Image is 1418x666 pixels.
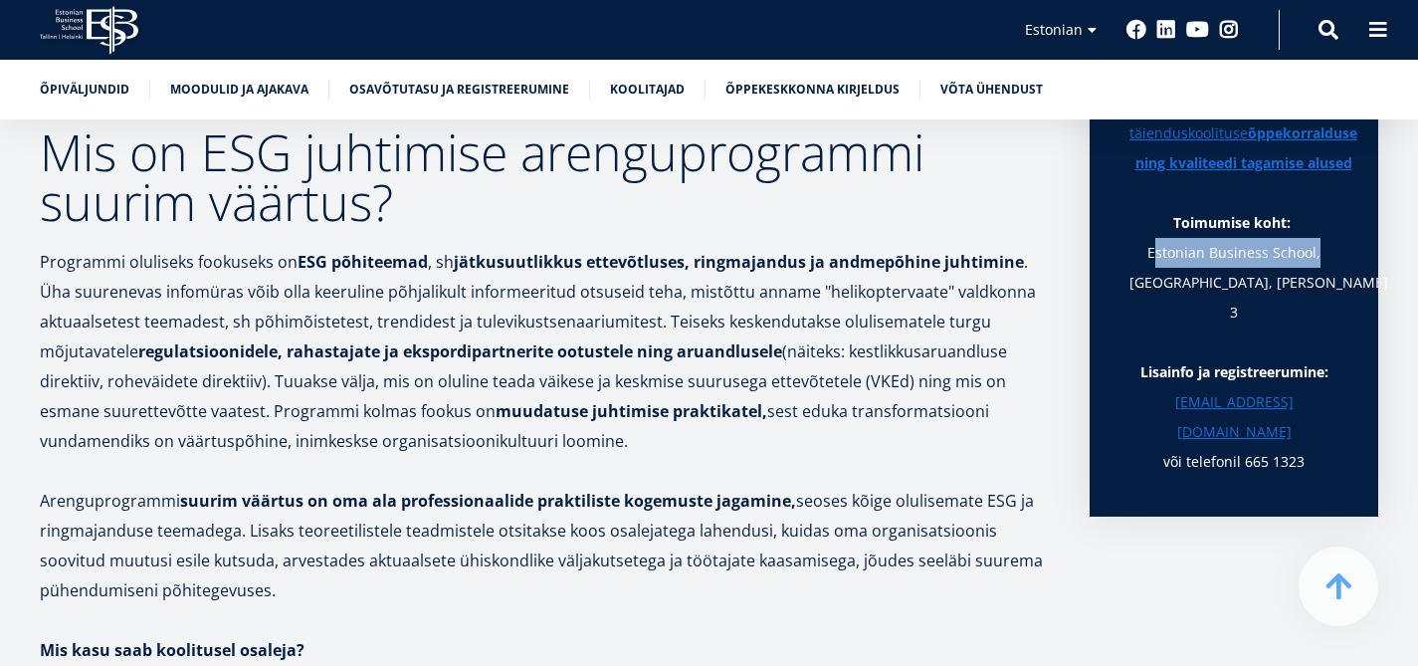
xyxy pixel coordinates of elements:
[940,80,1043,100] a: Võta ühendust
[1126,20,1146,40] a: Facebook
[1129,208,1338,328] p: Estonian Business School, [GEOGRAPHIC_DATA], [PERSON_NAME] 3
[40,247,1050,456] p: Programmi oluliseks fookuseks on , sh . Üha suurenevas infomüras võib olla keeruline põhjalikult ...
[40,639,304,661] strong: Mis kasu saab koolitusel osaleja?
[496,400,767,422] strong: muudatuse juhtimise praktikatel,
[1186,20,1209,40] a: Youtube
[454,251,690,273] strong: jätkusuutlikkus ettevõtluses,
[1129,89,1357,178] a: SA EBSi täienduskoolituseõppekorralduse ning kvaliteedi tagamise alused
[1173,213,1291,232] strong: Toimumise koht:
[170,80,308,100] a: Moodulid ja ajakava
[40,486,1050,605] p: Arenguprogrammi seoses kõige olulisemate ESG ja ringmajanduse teemadega. Lisaks teoreetilistele t...
[40,80,129,100] a: Õpiväljundid
[1219,20,1239,40] a: Instagram
[1156,20,1176,40] a: Linkedin
[694,251,1024,273] strong: ringmajandus ja andmepõhine juhtimine
[610,80,685,100] a: Koolitajad
[349,80,569,100] a: Osavõtutasu ja registreerumine
[298,251,428,273] strong: ESG põhiteemad
[138,340,782,362] strong: regulatsioonidele, rahastajate ja ekspordipartnerite ootustele ning aruandlusele
[40,127,1050,227] h2: Mis on ESG juhtimise arenguprogrammi suurim väärtus?
[1129,357,1338,477] p: või telefonil 665 1323
[1129,387,1338,447] a: [EMAIL_ADDRESS][DOMAIN_NAME]
[725,80,900,100] a: Õppekeskkonna kirjeldus
[180,490,796,512] strong: suurim väärtus on oma ala professionaalide praktiliste kogemuste jagamine,
[1140,362,1328,381] strong: Lisainfo ja registreerumine:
